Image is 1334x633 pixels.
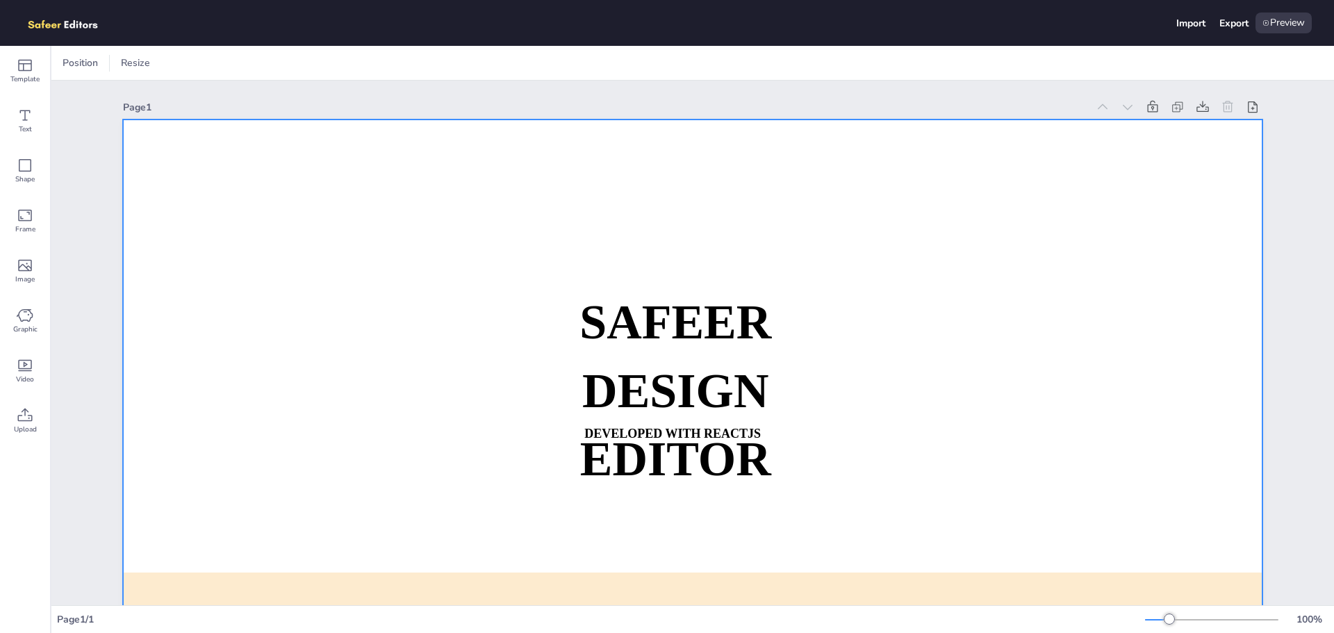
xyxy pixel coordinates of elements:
[584,427,761,441] strong: DEVELOPED WITH REACTJS
[1219,17,1249,30] div: Export
[1255,13,1312,33] div: Preview
[10,74,40,85] span: Template
[60,56,101,69] span: Position
[579,296,771,350] strong: SAFEER
[15,224,35,235] span: Frame
[123,101,1087,114] div: Page 1
[15,174,35,185] span: Shape
[16,374,34,385] span: Video
[1176,17,1205,30] div: Import
[19,124,32,135] span: Text
[580,364,771,486] strong: DESIGN EDITOR
[15,274,35,285] span: Image
[13,324,38,335] span: Graphic
[1292,613,1326,626] div: 100 %
[57,613,1145,626] div: Page 1 / 1
[14,424,37,435] span: Upload
[118,56,153,69] span: Resize
[22,13,118,33] img: logo.png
